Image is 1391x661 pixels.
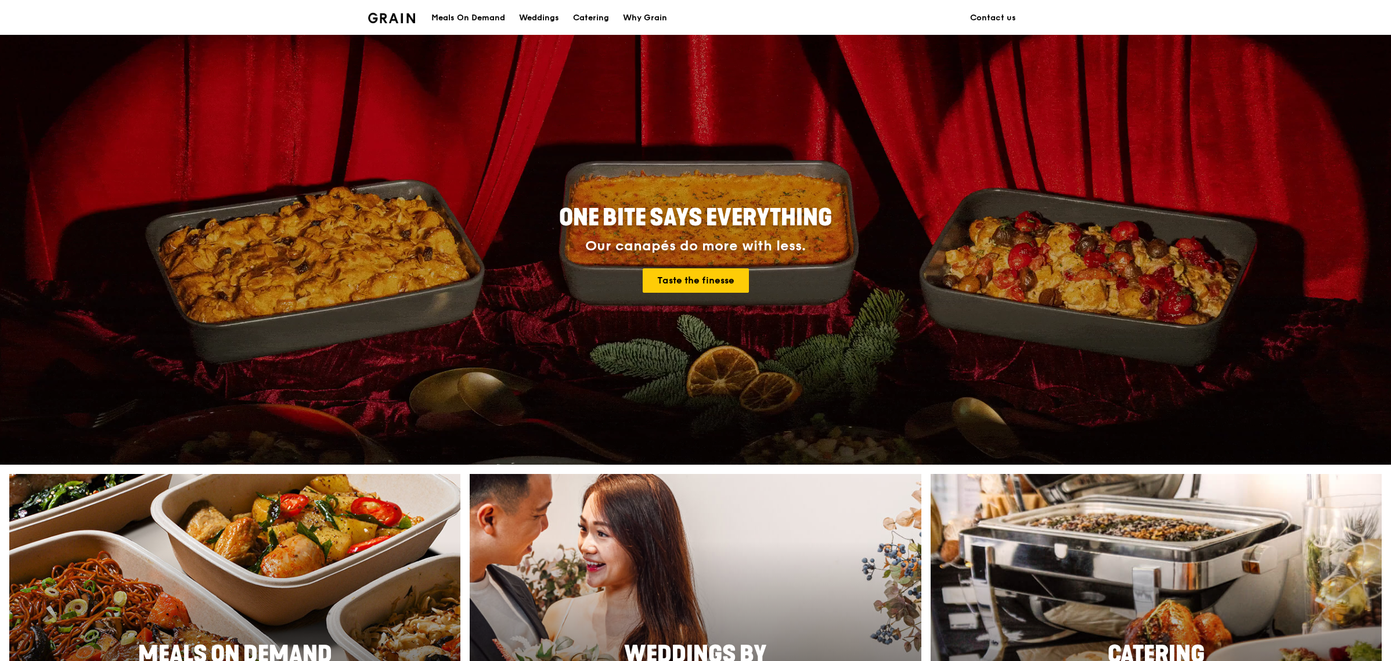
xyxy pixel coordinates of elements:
[643,268,749,293] a: Taste the finesse
[368,13,415,23] img: Grain
[963,1,1023,35] a: Contact us
[487,238,904,254] div: Our canapés do more with less.
[559,204,832,232] span: ONE BITE SAYS EVERYTHING
[573,1,609,35] div: Catering
[616,1,674,35] a: Why Grain
[566,1,616,35] a: Catering
[431,1,505,35] div: Meals On Demand
[512,1,566,35] a: Weddings
[519,1,559,35] div: Weddings
[623,1,667,35] div: Why Grain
